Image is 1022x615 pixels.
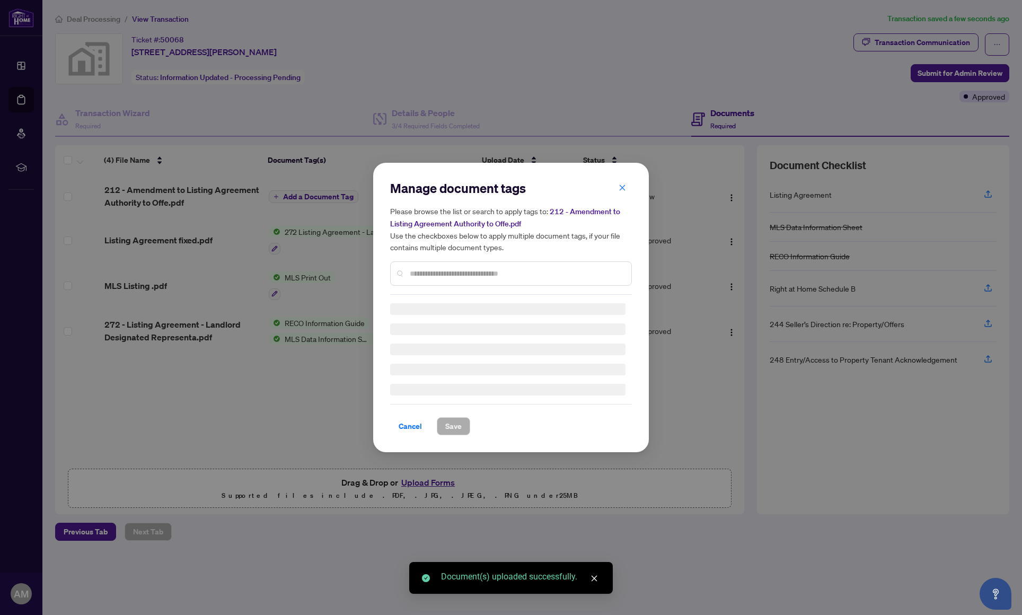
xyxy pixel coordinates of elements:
[591,575,598,582] span: close
[390,417,430,435] button: Cancel
[390,205,632,253] h5: Please browse the list or search to apply tags to: Use the checkboxes below to apply multiple doc...
[441,570,600,583] div: Document(s) uploaded successfully.
[588,573,600,584] a: Close
[619,184,626,191] span: close
[399,418,422,435] span: Cancel
[390,180,632,197] h2: Manage document tags
[437,417,470,435] button: Save
[980,578,1011,610] button: Open asap
[422,574,430,582] span: check-circle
